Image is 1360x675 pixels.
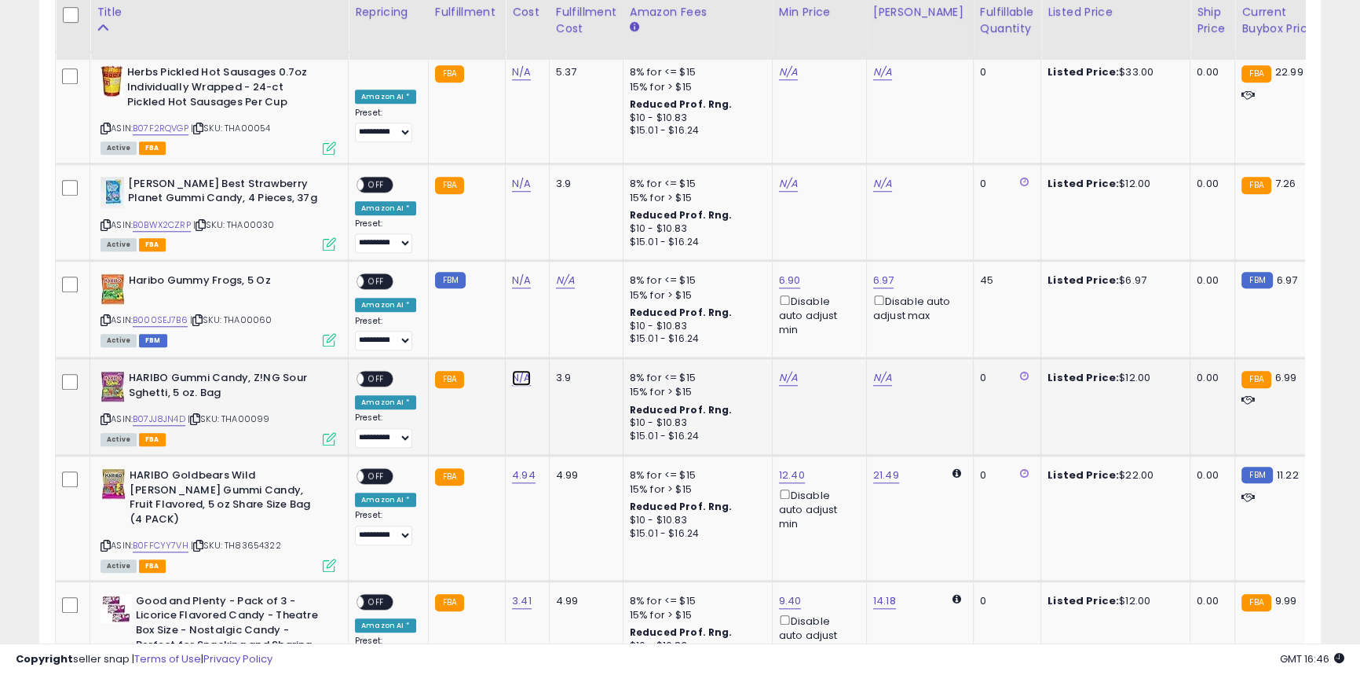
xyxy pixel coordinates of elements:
[630,177,760,191] div: 8% for <= $15
[355,395,416,409] div: Amazon AI *
[980,273,1029,288] div: 45
[1275,370,1297,385] span: 6.99
[130,468,320,530] b: HARIBO Goldbears Wild [PERSON_NAME] Gummi Candy, Fruit Flavored, 5 oz Share Size Bag (4 PACK)
[1047,371,1178,385] div: $12.00
[630,625,733,639] b: Reduced Prof. Rng.
[1241,4,1322,37] div: Current Buybox Price
[779,612,854,657] div: Disable auto adjust min
[1241,371,1270,388] small: FBA
[630,403,733,416] b: Reduced Prof. Rng.
[779,4,860,20] div: Min Price
[873,176,892,192] a: N/A
[1197,4,1228,37] div: Ship Price
[435,594,464,611] small: FBA
[873,4,967,20] div: [PERSON_NAME]
[355,316,416,351] div: Preset:
[101,559,137,573] span: All listings currently available for purchase on Amazon
[129,371,320,404] b: HARIBO Gummi Candy, Z!NG Sour Sghetti, 5 oz. Bag
[355,413,416,448] div: Preset:
[556,273,575,288] a: N/A
[1047,176,1119,191] b: Listed Price:
[16,651,73,666] strong: Copyright
[630,273,760,288] div: 8% for <= $15
[101,177,124,208] img: 41XBTAvI-BL._SL40_.jpg
[630,222,760,236] div: $10 - $10.83
[556,4,616,37] div: Fulfillment Cost
[101,371,336,444] div: ASIN:
[779,593,802,609] a: 9.40
[355,90,416,104] div: Amazon AI *
[980,371,1029,385] div: 0
[873,273,894,288] a: 6.97
[630,4,766,20] div: Amazon Fees
[1197,594,1223,608] div: 0.00
[134,651,201,666] a: Terms of Use
[556,371,611,385] div: 3.9
[512,370,531,386] a: N/A
[1280,651,1344,666] span: 2025-09-10 16:46 GMT
[630,191,760,205] div: 15% for > $15
[1197,468,1223,482] div: 0.00
[1241,467,1272,483] small: FBM
[630,482,760,497] div: 15% for > $15
[873,64,892,80] a: N/A
[779,292,854,337] div: Disable auto adjust min
[188,413,270,425] span: | SKU: THA00099
[630,320,760,333] div: $10 - $10.83
[1047,177,1178,191] div: $12.00
[133,413,185,426] a: B07JJ8JN4D
[127,65,318,113] b: Herbs Pickled Hot Sausages 0.7oz Individually Wrapped - 24-ct Pickled Hot Sausages Per Cup
[364,372,389,386] span: OFF
[435,177,464,194] small: FBA
[203,651,272,666] a: Privacy Policy
[1047,594,1178,608] div: $12.00
[101,273,125,305] img: 51MM55FrQFL._SL40_.jpg
[364,178,389,191] span: OFF
[630,112,760,125] div: $10 - $10.83
[873,468,899,483] a: 21.49
[556,177,611,191] div: 3.9
[101,273,336,345] div: ASIN:
[101,238,137,251] span: All listings currently available for purchase on Amazon
[97,4,342,20] div: Title
[364,470,389,483] span: OFF
[191,539,281,552] span: | SKU: TH83654322
[873,370,892,386] a: N/A
[630,514,760,527] div: $10 - $10.83
[129,273,320,292] b: Haribo Gummy Frogs, 5 Oz
[435,468,464,486] small: FBA
[1047,4,1183,20] div: Listed Price
[630,371,760,385] div: 8% for <= $15
[1241,594,1270,611] small: FBA
[512,176,531,192] a: N/A
[1275,64,1303,79] span: 22.99
[630,97,733,111] b: Reduced Prof. Rng.
[512,468,536,483] a: 4.94
[139,334,167,347] span: FBM
[779,370,798,386] a: N/A
[630,65,760,79] div: 8% for <= $15
[355,493,416,507] div: Amazon AI *
[435,371,464,388] small: FBA
[630,608,760,622] div: 15% for > $15
[630,500,733,513] b: Reduced Prof. Rng.
[1277,273,1298,288] span: 6.97
[630,594,760,608] div: 8% for <= $15
[355,4,422,20] div: Repricing
[630,208,733,222] b: Reduced Prof. Rng.
[512,4,543,20] div: Cost
[139,238,166,251] span: FBA
[101,141,137,155] span: All listings currently available for purchase on Amazon
[1197,371,1223,385] div: 0.00
[136,594,327,656] b: Good and Plenty - Pack of 3 - Licorice Flavored Candy - Theatre Box Size - Nostalgic Candy - Perf...
[355,218,416,254] div: Preset:
[512,273,531,288] a: N/A
[630,430,760,443] div: $15.01 - $16.24
[101,468,126,500] img: 51wHDtvzHfL._SL40_.jpg
[1047,65,1178,79] div: $33.00
[980,594,1029,608] div: 0
[1277,468,1299,482] span: 11.22
[1047,273,1119,288] b: Listed Price:
[1241,272,1272,288] small: FBM
[1047,593,1119,608] b: Listed Price:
